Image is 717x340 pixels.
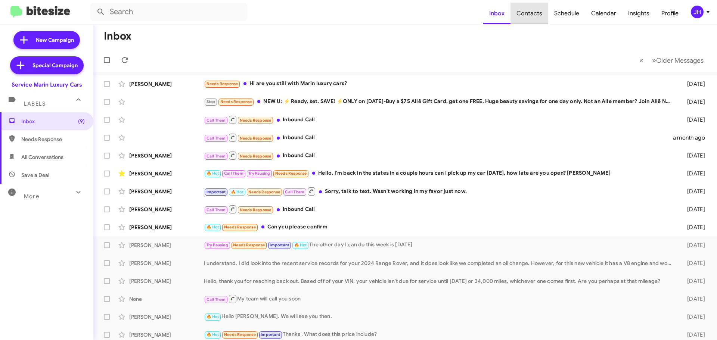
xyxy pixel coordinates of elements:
div: Sorry, talk to text. Wasn't working in my favor just now. [204,187,675,196]
div: [DATE] [675,295,711,303]
a: Schedule [548,3,585,24]
div: My team will call you soon [204,294,675,303]
div: Inbound Call [204,205,675,214]
span: 🔥 Hot [207,225,219,230]
span: Special Campaign [32,62,78,69]
div: Thanks . What does this price include? [204,330,675,339]
div: [PERSON_NAME] [129,241,204,249]
input: Search [90,3,247,21]
div: [PERSON_NAME] [129,170,204,177]
span: All Conversations [21,153,63,161]
div: [DATE] [675,188,711,195]
button: Previous [635,53,648,68]
span: 🔥 Hot [207,171,219,176]
nav: Page navigation example [635,53,708,68]
a: Calendar [585,3,622,24]
div: Service Marin Luxury Cars [12,81,82,88]
span: 🔥 Hot [207,314,219,319]
span: Important [261,332,280,337]
span: More [24,193,39,200]
div: [DATE] [675,313,711,321]
span: Needs Response [21,135,85,143]
span: Inbox [21,118,85,125]
div: [DATE] [675,116,711,124]
a: Inbox [483,3,510,24]
a: Insights [622,3,655,24]
div: [DATE] [675,98,711,106]
span: Call Them [207,154,226,159]
div: [DATE] [675,206,711,213]
div: Hi are you still with Marin luxury cars? [204,79,675,88]
div: [DATE] [675,331,711,339]
div: [DATE] [675,224,711,231]
span: » [652,56,656,65]
span: Stop [207,99,215,104]
div: [DATE] [675,152,711,159]
div: [PERSON_NAME] [129,188,204,195]
div: Hello, thank you for reaching back out. Based off of your VIN, your vehicle isn't due for service... [204,277,675,285]
div: Inbound Call [204,115,675,124]
div: [PERSON_NAME] [129,259,204,267]
span: Call Them [224,171,243,176]
span: Needs Response [207,81,238,86]
div: [DATE] [675,259,711,267]
div: [DATE] [675,80,711,88]
div: [PERSON_NAME] [129,224,204,231]
span: 🔥 Hot [207,332,219,337]
span: (9) [78,118,85,125]
span: Needs Response [240,118,271,123]
span: « [639,56,643,65]
div: [PERSON_NAME] [129,206,204,213]
span: 🔥 Hot [231,190,243,194]
div: [PERSON_NAME] [129,152,204,159]
a: Contacts [510,3,548,24]
div: Inbound Call [204,133,673,142]
span: Needs Response [233,243,265,247]
div: [DATE] [675,170,711,177]
div: The other day I can do this week is [DATE] [204,241,675,249]
span: Profile [655,3,685,24]
div: [PERSON_NAME] [129,277,204,285]
span: 🔥 Hot [294,243,307,247]
div: None [129,295,204,303]
div: [DATE] [675,241,711,249]
div: Can you please confirm [204,223,675,231]
span: Important [270,243,289,247]
span: Call Them [207,118,226,123]
span: Labels [24,100,46,107]
span: Needs Response [224,225,256,230]
div: Hello [PERSON_NAME]. We will see you then. [204,312,675,321]
div: I understand. I did look into the recent service records for your 2024 Range Rover, and it does l... [204,259,675,267]
div: Inbound Call [204,151,675,160]
span: Older Messages [656,56,704,65]
span: Call Them [207,297,226,302]
div: [DATE] [675,277,711,285]
div: [PERSON_NAME] [129,313,204,321]
span: Needs Response [275,171,307,176]
button: Next [648,53,708,68]
span: Important [207,190,226,194]
a: New Campaign [13,31,80,49]
h1: Inbox [104,30,131,42]
span: Needs Response [248,190,280,194]
span: Call Them [207,136,226,141]
span: Save a Deal [21,171,49,179]
span: Call Them [285,190,304,194]
span: New Campaign [36,36,74,44]
div: a month ago [673,134,711,141]
span: Try Pausing [248,171,270,176]
span: Needs Response [240,136,271,141]
span: Needs Response [240,154,271,159]
a: Special Campaign [10,56,84,74]
div: JH [691,6,704,18]
span: Needs Response [220,99,252,104]
div: [PERSON_NAME] [129,80,204,88]
span: Try Pausing [207,243,228,247]
div: [PERSON_NAME] [129,331,204,339]
span: Needs Response [224,332,256,337]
